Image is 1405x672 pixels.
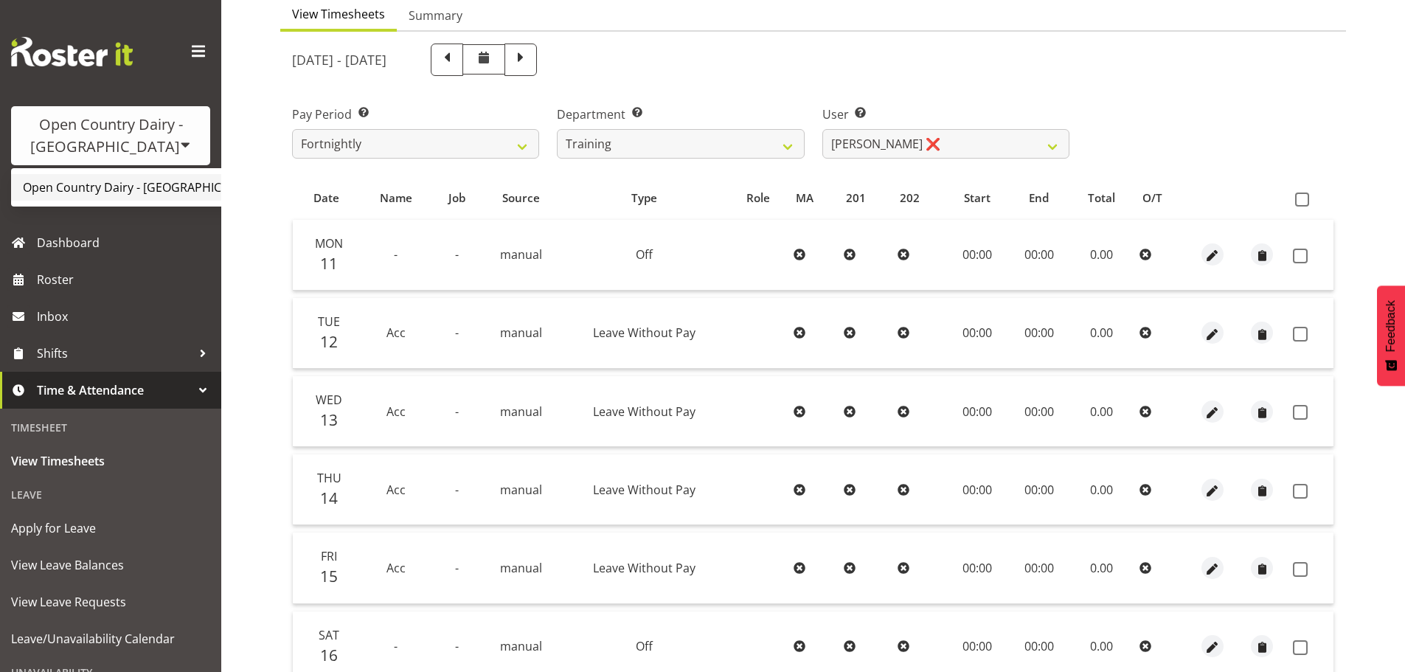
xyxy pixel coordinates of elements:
[321,548,337,564] span: Fri
[11,554,210,576] span: View Leave Balances
[4,412,218,443] div: Timesheet
[11,628,210,650] span: Leave/Unavailability Calendar
[964,190,991,207] span: Start
[317,470,341,486] span: Thu
[455,482,459,498] span: -
[1009,533,1069,603] td: 00:00
[1069,454,1134,525] td: 0.00
[320,331,338,352] span: 12
[394,246,398,263] span: -
[37,269,214,291] span: Roster
[946,533,1009,603] td: 00:00
[946,454,1009,525] td: 00:00
[561,454,729,525] td: Leave Without Pay
[37,379,192,401] span: Time & Attendance
[316,392,342,408] span: Wed
[500,482,542,498] span: manual
[846,190,866,207] span: 201
[313,190,339,207] span: Date
[319,627,339,643] span: Sat
[386,482,406,498] span: Acc
[320,645,338,665] span: 16
[500,403,542,420] span: manual
[37,305,214,328] span: Inbox
[946,376,1009,447] td: 00:00
[500,325,542,341] span: manual
[386,325,406,341] span: Acc
[11,450,210,472] span: View Timesheets
[455,246,459,263] span: -
[631,190,657,207] span: Type
[37,342,192,364] span: Shifts
[1377,285,1405,386] button: Feedback - Show survey
[1009,376,1069,447] td: 00:00
[1088,190,1115,207] span: Total
[4,583,218,620] a: View Leave Requests
[1069,220,1134,291] td: 0.00
[11,591,210,613] span: View Leave Requests
[822,105,1069,123] label: User
[500,638,542,654] span: manual
[292,5,385,23] span: View Timesheets
[900,190,920,207] span: 202
[1009,220,1069,291] td: 00:00
[1069,376,1134,447] td: 0.00
[561,298,729,369] td: Leave Without Pay
[320,488,338,508] span: 14
[4,620,218,657] a: Leave/Unavailability Calendar
[557,105,804,123] label: Department
[561,220,729,291] td: Off
[4,479,218,510] div: Leave
[1009,454,1069,525] td: 00:00
[315,235,343,252] span: Mon
[11,37,133,66] img: Rosterit website logo
[386,403,406,420] span: Acc
[500,246,542,263] span: manual
[320,253,338,274] span: 11
[320,409,338,430] span: 13
[1384,300,1398,352] span: Feedback
[292,52,386,68] h5: [DATE] - [DATE]
[4,510,218,547] a: Apply for Leave
[4,547,218,583] a: View Leave Balances
[500,560,542,576] span: manual
[796,190,813,207] span: MA
[394,638,398,654] span: -
[455,403,459,420] span: -
[946,298,1009,369] td: 00:00
[1029,190,1049,207] span: End
[561,533,729,603] td: Leave Without Pay
[561,376,729,447] td: Leave Without Pay
[11,174,296,201] a: Open Country Dairy - [GEOGRAPHIC_DATA]
[292,105,539,123] label: Pay Period
[386,560,406,576] span: Acc
[320,566,338,586] span: 15
[380,190,412,207] span: Name
[37,232,214,254] span: Dashboard
[455,638,459,654] span: -
[746,190,770,207] span: Role
[946,220,1009,291] td: 00:00
[1069,298,1134,369] td: 0.00
[11,517,210,539] span: Apply for Leave
[1069,533,1134,603] td: 0.00
[448,190,465,207] span: Job
[318,314,340,330] span: Tue
[409,7,462,24] span: Summary
[455,560,459,576] span: -
[502,190,540,207] span: Source
[1009,298,1069,369] td: 00:00
[4,443,218,479] a: View Timesheets
[26,114,195,158] div: Open Country Dairy - [GEOGRAPHIC_DATA]
[1142,190,1162,207] span: O/T
[455,325,459,341] span: -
